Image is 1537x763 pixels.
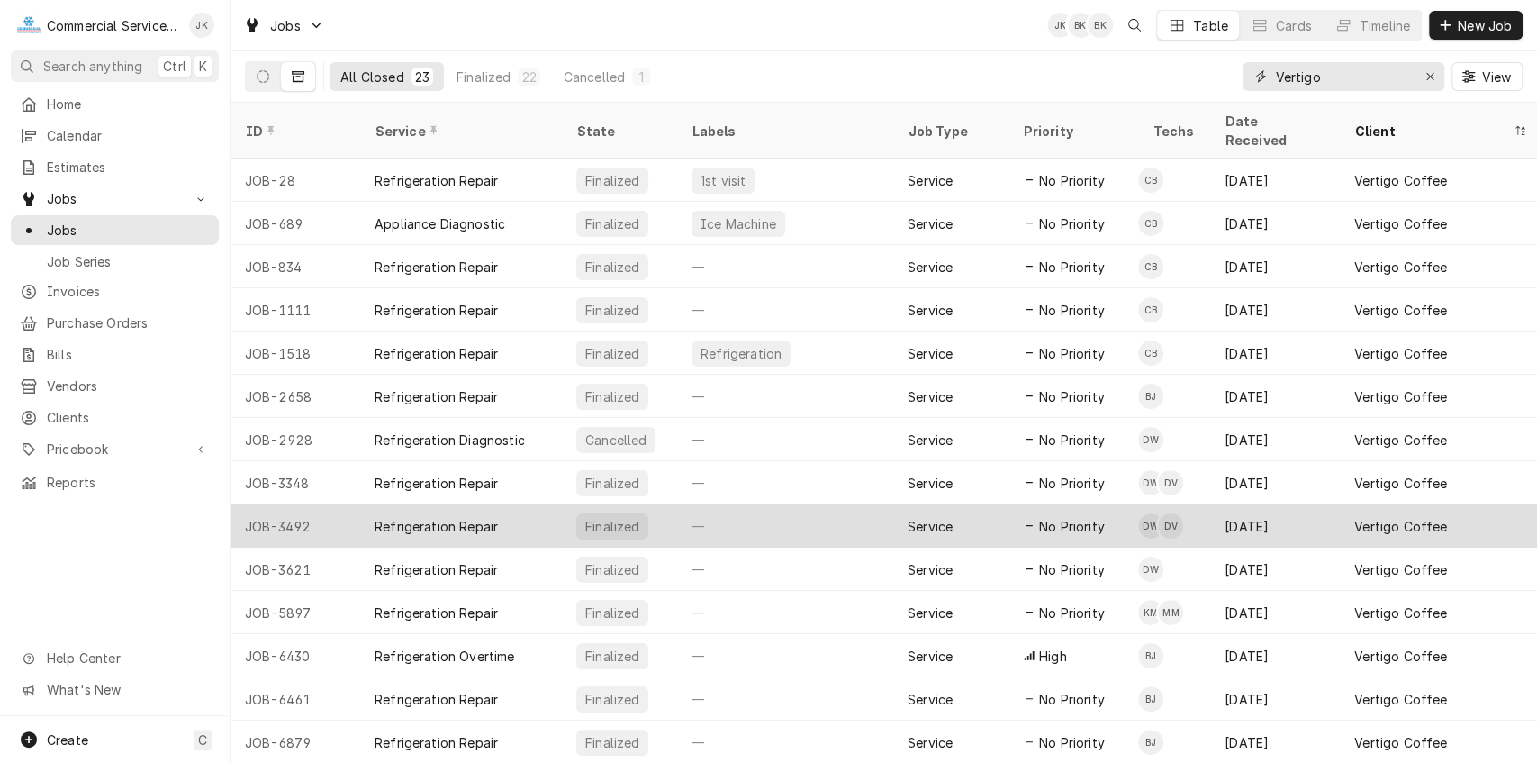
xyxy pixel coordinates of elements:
[415,68,429,86] div: 23
[564,68,625,86] div: Cancelled
[47,126,210,145] span: Calendar
[1039,387,1105,406] span: No Priority
[375,560,498,579] div: Refrigeration Repair
[11,215,219,245] a: Jobs
[231,288,360,332] div: JOB-1111
[1138,730,1163,755] div: BJ
[1138,557,1163,582] div: DW
[1138,427,1163,452] div: DW
[11,468,219,497] a: Reports
[375,214,505,233] div: Appliance Diagnostic
[375,647,515,666] div: Refrigeration Overtime
[375,171,498,190] div: Refrigeration Repair
[1138,254,1163,279] div: CB
[1210,591,1340,634] div: [DATE]
[677,245,893,288] div: —
[11,643,219,673] a: Go to Help Center
[11,403,219,432] a: Clients
[1138,341,1163,366] div: CB
[1138,600,1163,625] div: KM
[231,677,360,721] div: JOB-6461
[1138,341,1163,366] div: Carson Bourdet's Avatar
[375,431,525,450] div: Refrigeration Diagnostic
[908,387,953,406] div: Service
[231,461,360,504] div: JOB-3348
[1275,62,1410,91] input: Keyword search
[677,375,893,418] div: —
[47,16,179,35] div: Commercial Service Co.
[189,13,214,38] div: John Key's Avatar
[245,122,342,141] div: ID
[11,371,219,401] a: Vendors
[1138,730,1163,755] div: Brandon Johnson's Avatar
[908,517,953,536] div: Service
[1225,112,1322,150] div: Date Received
[11,247,219,277] a: Job Series
[1354,258,1447,277] div: Vertigo Coffee
[1454,16,1515,35] span: New Job
[375,301,498,320] div: Refrigeration Repair
[47,252,210,271] span: Job Series
[11,121,219,150] a: Calendar
[1138,168,1163,193] div: Carson Bourdet's Avatar
[1354,122,1509,141] div: Client
[375,122,544,141] div: Service
[11,152,219,182] a: Estimates
[270,16,301,35] span: Jobs
[1039,733,1105,752] span: No Priority
[1354,733,1447,752] div: Vertigo Coffee
[1138,470,1163,495] div: David Waite's Avatar
[47,189,183,208] span: Jobs
[1210,504,1340,548] div: [DATE]
[908,344,953,363] div: Service
[11,308,219,338] a: Purchase Orders
[1138,686,1163,712] div: Brandon Johnson's Avatar
[1354,301,1447,320] div: Vertigo Coffee
[231,202,360,245] div: JOB-689
[908,733,953,752] div: Service
[1158,600,1183,625] div: MM
[1210,677,1340,721] div: [DATE]
[163,57,186,76] span: Ctrl
[699,171,747,190] div: 1st visit
[231,332,360,375] div: JOB-1518
[677,634,893,677] div: —
[1354,344,1447,363] div: Vertigo Coffee
[1354,690,1447,709] div: Vertigo Coffee
[231,634,360,677] div: JOB-6430
[908,474,953,493] div: Service
[1138,211,1163,236] div: Carson Bourdet's Avatar
[908,171,953,190] div: Service
[11,675,219,704] a: Go to What's New
[47,95,210,114] span: Home
[1429,11,1523,40] button: New Job
[636,68,646,86] div: 1
[1354,517,1447,536] div: Vertigo Coffee
[231,159,360,202] div: JOB-28
[1039,344,1105,363] span: No Priority
[1023,122,1120,141] div: Priority
[231,418,360,461] div: JOB-2928
[1138,470,1163,495] div: DW
[1158,513,1183,539] div: DV
[583,344,641,363] div: Finalized
[1354,474,1447,493] div: Vertigo Coffee
[692,122,879,141] div: Labels
[1138,686,1163,712] div: BJ
[1210,375,1340,418] div: [DATE]
[1210,418,1340,461] div: [DATE]
[47,408,210,427] span: Clients
[583,387,641,406] div: Finalized
[583,560,641,579] div: Finalized
[1039,560,1105,579] span: No Priority
[1039,171,1105,190] span: No Priority
[199,57,207,76] span: K
[198,731,207,749] span: C
[340,68,404,86] div: All Closed
[677,677,893,721] div: —
[1138,384,1163,409] div: BJ
[231,245,360,288] div: JOB-834
[1276,16,1312,35] div: Cards
[375,344,498,363] div: Refrigeration Repair
[1138,600,1163,625] div: Keegan Mottau's Avatar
